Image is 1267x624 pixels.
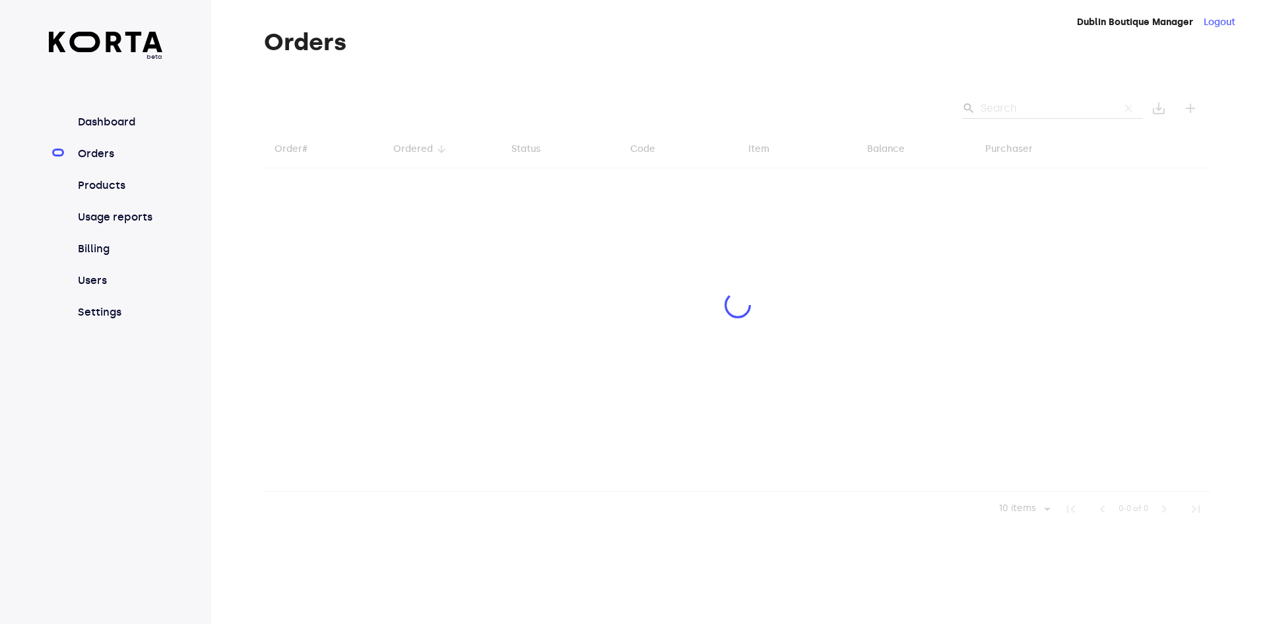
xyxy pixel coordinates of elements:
[75,241,163,257] a: Billing
[1204,16,1235,29] button: Logout
[75,114,163,130] a: Dashboard
[49,32,163,52] img: Korta
[264,29,1212,55] h1: Orders
[49,52,163,61] span: beta
[75,273,163,289] a: Users
[75,146,163,162] a: Orders
[75,209,163,225] a: Usage reports
[75,304,163,320] a: Settings
[49,32,163,61] a: beta
[1077,17,1193,28] strong: Dublin Boutique Manager
[75,178,163,193] a: Products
